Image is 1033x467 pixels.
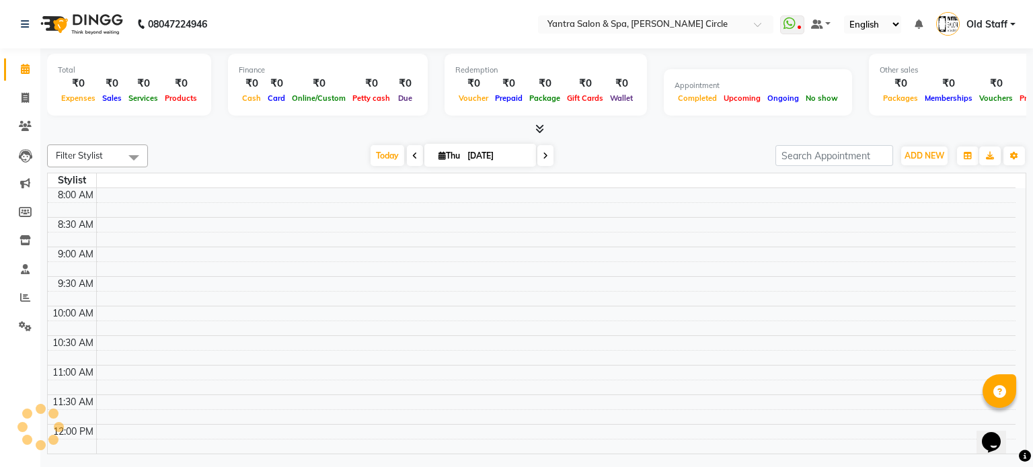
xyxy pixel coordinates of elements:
[880,76,921,91] div: ₹0
[435,151,463,161] span: Thu
[99,93,125,103] span: Sales
[289,76,349,91] div: ₹0
[58,93,99,103] span: Expenses
[880,93,921,103] span: Packages
[936,12,960,36] img: Old Staff
[905,151,944,161] span: ADD NEW
[395,93,416,103] span: Due
[239,93,264,103] span: Cash
[239,65,417,76] div: Finance
[921,93,976,103] span: Memberships
[921,76,976,91] div: ₹0
[50,366,96,380] div: 11:00 AM
[775,145,893,166] input: Search Appointment
[34,5,126,43] img: logo
[349,93,393,103] span: Petty cash
[976,93,1016,103] span: Vouchers
[393,76,417,91] div: ₹0
[607,76,636,91] div: ₹0
[564,76,607,91] div: ₹0
[99,76,125,91] div: ₹0
[264,93,289,103] span: Card
[802,93,841,103] span: No show
[55,188,96,202] div: 8:00 AM
[264,76,289,91] div: ₹0
[966,17,1007,32] span: Old Staff
[720,93,764,103] span: Upcoming
[50,395,96,409] div: 11:30 AM
[526,93,564,103] span: Package
[455,65,636,76] div: Redemption
[161,93,200,103] span: Products
[56,150,103,161] span: Filter Stylist
[607,93,636,103] span: Wallet
[492,76,526,91] div: ₹0
[977,413,1020,454] iframe: chat widget
[289,93,349,103] span: Online/Custom
[58,76,99,91] div: ₹0
[675,80,841,91] div: Appointment
[55,247,96,261] div: 9:00 AM
[901,146,948,165] button: ADD NEW
[764,93,802,103] span: Ongoing
[58,65,200,76] div: Total
[161,76,200,91] div: ₹0
[50,425,96,439] div: 12:00 PM
[239,76,264,91] div: ₹0
[125,76,161,91] div: ₹0
[675,93,720,103] span: Completed
[148,5,207,43] b: 08047224946
[455,76,492,91] div: ₹0
[564,93,607,103] span: Gift Cards
[349,76,393,91] div: ₹0
[976,76,1016,91] div: ₹0
[50,306,96,321] div: 10:00 AM
[371,145,404,166] span: Today
[463,146,531,166] input: 2025-09-04
[492,93,526,103] span: Prepaid
[48,173,96,187] div: Stylist
[55,277,96,291] div: 9:30 AM
[125,93,161,103] span: Services
[55,218,96,232] div: 8:30 AM
[455,93,492,103] span: Voucher
[526,76,564,91] div: ₹0
[50,336,96,350] div: 10:30 AM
